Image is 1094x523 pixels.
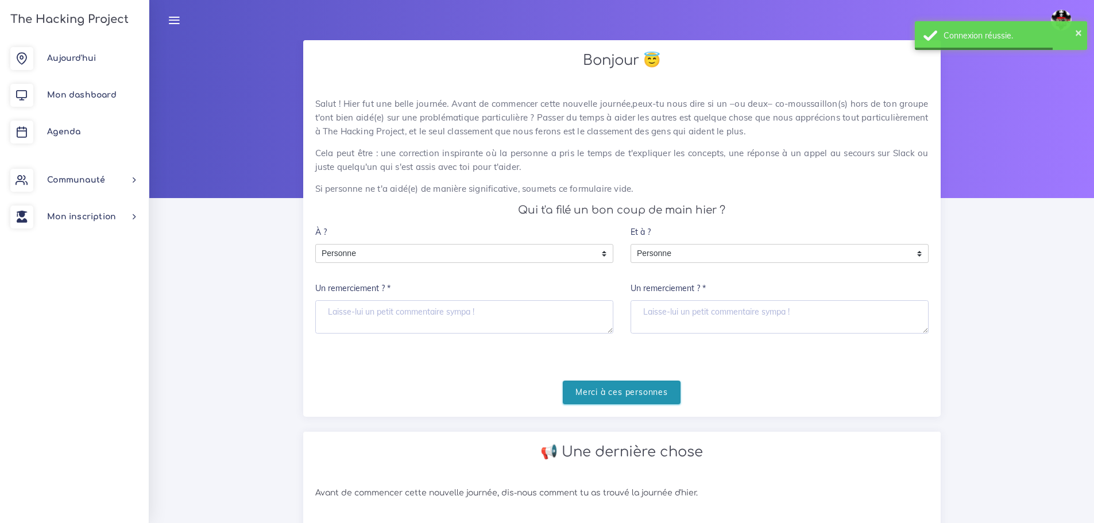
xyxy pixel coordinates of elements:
[1075,26,1082,38] button: ×
[47,212,116,221] span: Mon inscription
[315,489,929,498] h6: Avant de commencer cette nouvelle journée, dis-nous comment tu as trouvé la journée d'hier.
[316,245,596,263] span: Personne
[47,91,117,99] span: Mon dashboard
[7,13,129,26] h3: The Hacking Project
[315,220,327,244] label: À ?
[631,277,706,301] label: Un remerciement ? *
[315,204,929,216] h4: Qui t'a filé un bon coup de main hier ?
[315,97,929,138] p: Salut ! Hier fut une belle journée. Avant de commencer cette nouvelle journée,peux-tu nous dire s...
[631,245,911,263] span: Personne
[47,176,105,184] span: Communauté
[631,220,651,244] label: Et à ?
[315,277,391,301] label: Un remerciement ? *
[47,54,96,63] span: Aujourd'hui
[1051,10,1072,30] img: avatar
[47,127,80,136] span: Agenda
[944,30,1078,41] div: Connexion réussie.
[315,146,929,174] p: Cela peut être : une correction inspirante où la personne a pris le temps de t'expliquer les conc...
[315,52,929,69] h2: Bonjour 😇
[315,182,929,196] p: Si personne ne t'a aidé(e) de manière significative, soumets ce formulaire vide.
[315,444,929,460] h2: 📢 Une dernière chose
[563,381,681,404] input: Merci à ces personnes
